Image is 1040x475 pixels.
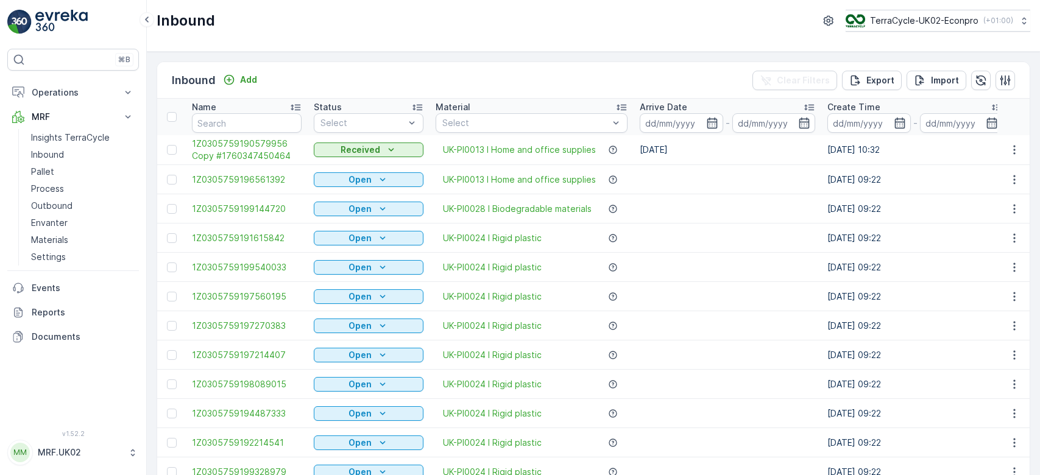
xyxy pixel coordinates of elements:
a: UK-PI0024 I Rigid plastic [443,349,542,361]
input: Search [192,113,302,133]
p: Open [348,349,372,361]
button: Clear Filters [752,71,837,90]
img: terracycle_logo_wKaHoWT.png [846,14,865,27]
td: [DATE] 09:22 [821,428,1009,457]
a: UK-PI0024 I Rigid plastic [443,261,542,273]
p: Select [320,117,405,129]
p: Create Time [827,101,880,113]
p: Status [314,101,342,113]
p: TerraCycle-UK02-Econpro [870,15,978,27]
p: Open [348,290,372,303]
p: Open [348,320,372,332]
button: Operations [7,80,139,105]
div: Toggle Row Selected [167,350,177,360]
button: MRF [7,105,139,129]
a: 1Z0305759196561392 [192,174,302,186]
span: 1Z0305759194487333 [192,407,302,420]
a: 1Z0305759197214407 [192,349,302,361]
button: Open [314,435,423,450]
p: ⌘B [118,55,130,65]
a: Insights TerraCycle [26,129,139,146]
div: Toggle Row Selected [167,204,177,214]
p: Material [436,101,470,113]
button: Open [314,202,423,216]
p: Open [348,261,372,273]
div: Toggle Row Selected [167,292,177,301]
a: 1Z0305759190579956 Copy #1760347450464 [192,138,302,162]
a: Settings [26,248,139,266]
div: Toggle Row Selected [167,233,177,243]
p: Open [348,437,372,449]
a: UK-PI0024 I Rigid plastic [443,320,542,332]
button: MMMRF.UK02 [7,440,139,465]
p: Inbound [157,11,215,30]
a: UK-PI0024 I Rigid plastic [443,290,542,303]
a: Pallet [26,163,139,180]
a: 1Z0305759199540033 [192,261,302,273]
input: dd/mm/yyyy [732,113,816,133]
input: dd/mm/yyyy [920,113,1003,133]
p: Open [348,203,372,215]
button: Open [314,406,423,421]
p: Inbound [31,149,64,161]
p: Add [240,74,257,86]
a: UK-PI0024 I Rigid plastic [443,378,542,390]
td: [DATE] 09:22 [821,282,1009,311]
p: Open [348,232,372,244]
span: UK-PI0024 I Rigid plastic [443,232,542,244]
span: 1Z0305759197560195 [192,290,302,303]
td: [DATE] 09:22 [821,370,1009,399]
div: Toggle Row Selected [167,145,177,155]
td: [DATE] 09:22 [821,223,1009,253]
p: Open [348,174,372,186]
a: UK-PI0013 I Home and office supplies [443,144,596,156]
a: UK-PI0024 I Rigid plastic [443,437,542,449]
a: Process [26,180,139,197]
p: Import [931,74,959,86]
span: UK-PI0024 I Rigid plastic [443,407,542,420]
div: Toggle Row Selected [167,262,177,272]
span: 1Z0305759192214541 [192,437,302,449]
a: Events [7,276,139,300]
a: UK-PI0028 I Biodegradable materials [443,203,592,215]
span: 1Z0305759199144720 [192,203,302,215]
td: [DATE] 09:22 [821,194,1009,223]
td: [DATE] 09:22 [821,340,1009,370]
input: dd/mm/yyyy [640,113,723,133]
p: Reports [32,306,134,318]
a: 1Z0305759198089015 [192,378,302,390]
a: 1Z0305759197270383 [192,320,302,332]
button: Open [314,318,423,333]
td: [DATE] [634,135,821,165]
td: [DATE] 09:22 [821,399,1009,428]
button: Open [314,231,423,245]
a: UK-PI0013 I Home and office supplies [443,174,596,186]
button: TerraCycle-UK02-Econpro(+01:00) [846,10,1030,32]
a: Reports [7,300,139,325]
button: Export [842,71,902,90]
button: Import [907,71,966,90]
p: Pallet [31,166,54,178]
a: Documents [7,325,139,349]
button: Open [314,289,423,304]
button: Open [314,172,423,187]
div: Toggle Row Selected [167,438,177,448]
a: Envanter [26,214,139,231]
p: MRF [32,111,115,123]
img: logo_light-DOdMpM7g.png [35,10,88,34]
a: Inbound [26,146,139,163]
p: ( +01:00 ) [983,16,1013,26]
p: Open [348,378,372,390]
a: 1Z0305759191615842 [192,232,302,244]
p: Inbound [172,72,216,89]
